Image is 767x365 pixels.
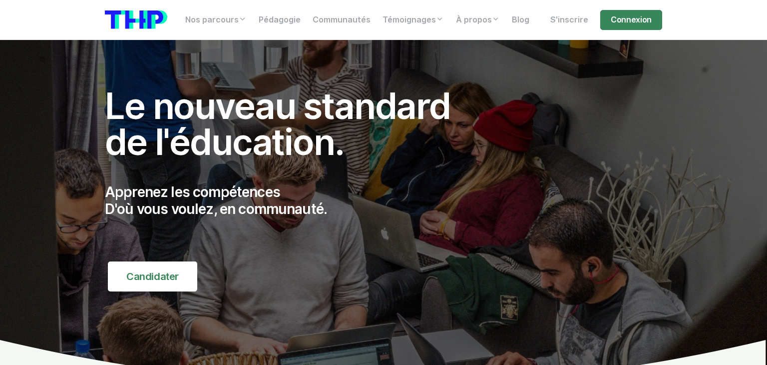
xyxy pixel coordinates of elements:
a: Pédagogie [253,10,307,30]
a: Nos parcours [179,10,253,30]
a: Candidater [108,261,197,291]
h1: Le nouveau standard de l'éducation. [105,88,472,160]
a: Connexion [600,10,662,30]
a: Communautés [307,10,377,30]
a: S'inscrire [544,10,594,30]
a: Témoignages [377,10,450,30]
p: Apprenez les compétences D'où vous voulez, en communauté. [105,184,472,217]
img: logo [105,10,167,29]
a: Blog [506,10,535,30]
a: À propos [450,10,506,30]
